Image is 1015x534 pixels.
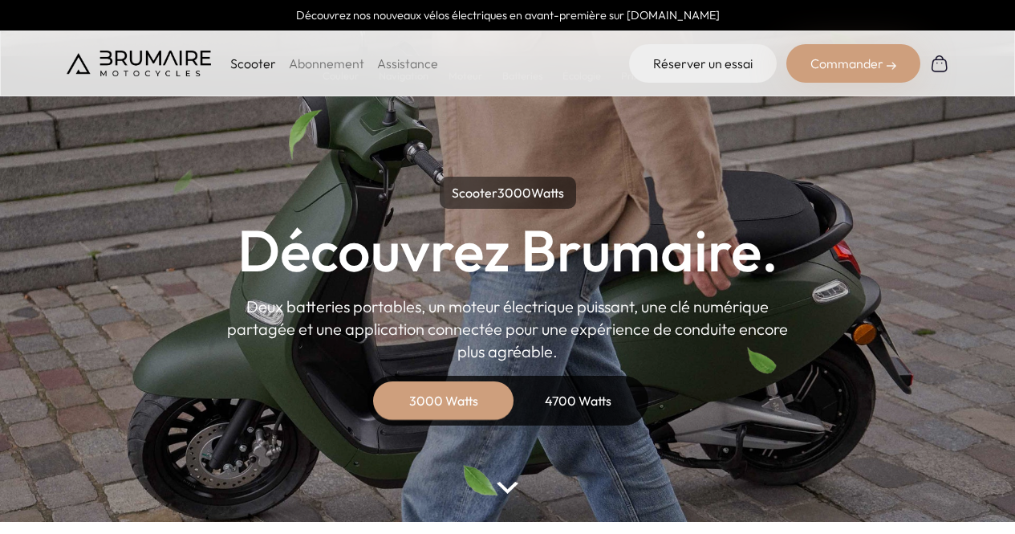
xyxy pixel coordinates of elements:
img: Panier [930,54,949,73]
div: 4700 Watts [514,381,643,420]
a: Réserver un essai [629,44,777,83]
div: Commander [786,44,920,83]
div: 3000 Watts [380,381,508,420]
p: Scooter Watts [440,177,576,209]
img: arrow-bottom.png [497,482,518,494]
a: Assistance [377,55,438,71]
img: Brumaire Motocycles [67,51,211,76]
h1: Découvrez Brumaire. [238,222,778,279]
img: right-arrow-2.png [887,61,896,71]
a: Abonnement [289,55,364,71]
span: 3000 [497,185,531,201]
p: Deux batteries portables, un moteur électrique puissant, une clé numérique partagée et une applic... [227,296,789,363]
p: Scooter [230,54,276,73]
